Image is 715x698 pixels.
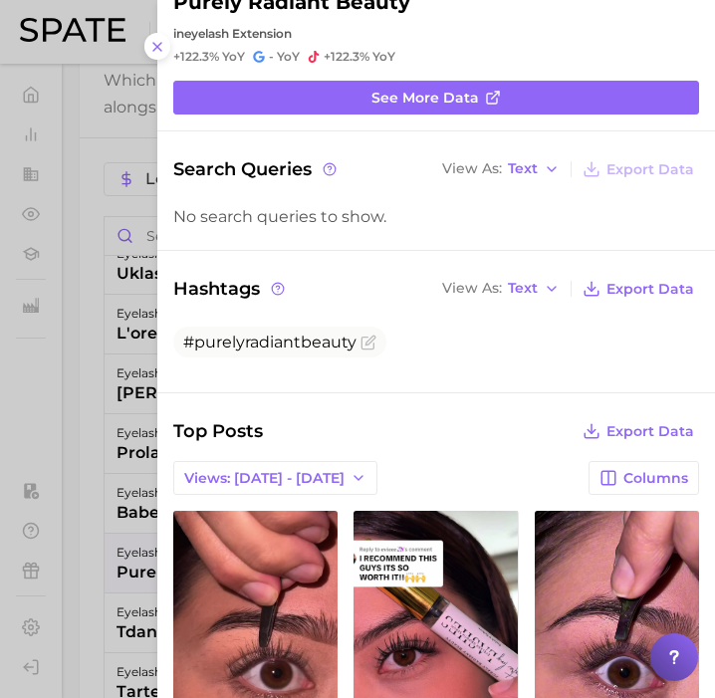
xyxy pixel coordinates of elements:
button: View AsText [437,276,565,302]
span: +122.3% [173,49,219,64]
span: View As [442,283,502,294]
span: Export Data [606,281,694,298]
span: View As [442,163,502,174]
span: Views: [DATE] - [DATE] [184,470,345,487]
span: Columns [623,470,688,487]
span: Export Data [606,423,694,440]
span: See more data [371,90,479,107]
span: eyelash extension [184,26,292,41]
button: Columns [589,461,699,495]
span: Hashtags [173,275,288,303]
button: Export Data [578,275,699,303]
div: No search queries to show. [173,207,699,226]
span: Text [508,283,538,294]
span: #purelyradiantbeauty [183,333,357,351]
span: Text [508,163,538,174]
span: YoY [277,49,300,65]
span: - [269,49,274,64]
span: Top Posts [173,417,263,445]
button: Flag as miscategorized or irrelevant [360,335,376,350]
button: Views: [DATE] - [DATE] [173,461,377,495]
span: +122.3% [324,49,369,64]
span: YoY [222,49,245,65]
div: in [173,26,699,41]
span: Export Data [606,161,694,178]
a: See more data [173,81,699,115]
span: Search Queries [173,155,340,183]
button: Export Data [578,417,699,445]
button: View AsText [437,156,565,182]
button: Export Data [578,155,699,183]
span: YoY [372,49,395,65]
